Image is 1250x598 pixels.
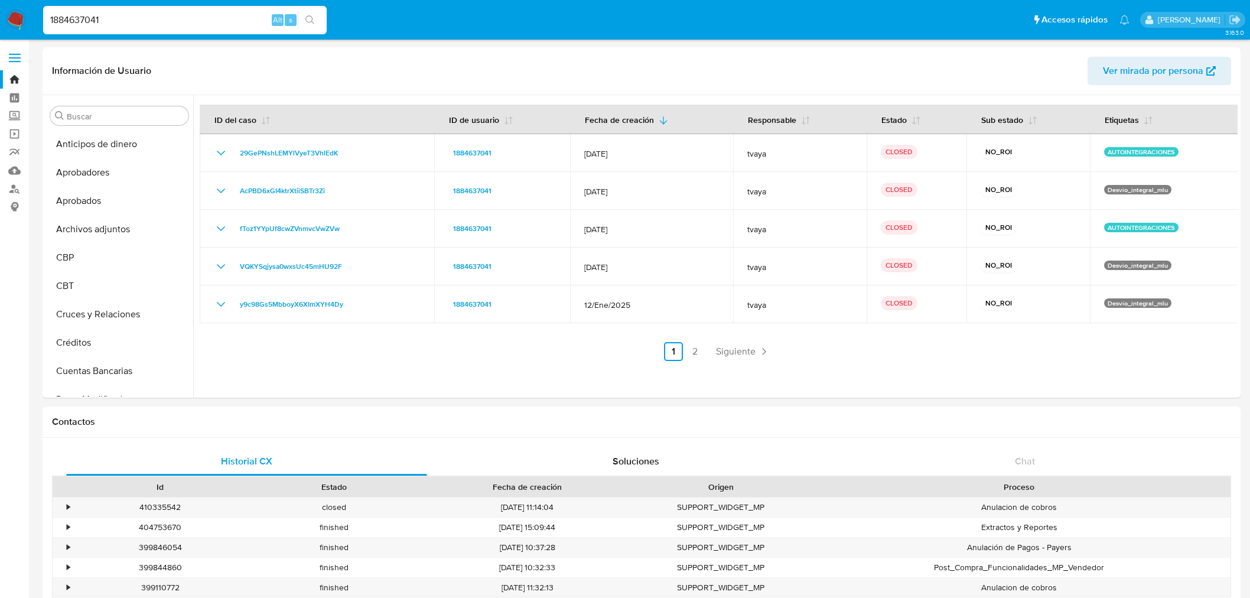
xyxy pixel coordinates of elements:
[73,538,247,557] div: 399846054
[816,481,1222,493] div: Proceso
[1103,57,1203,85] span: Ver mirada por persona
[45,130,193,158] button: Anticipos de dinero
[255,481,412,493] div: Estado
[1119,15,1129,25] a: Notificaciones
[1229,14,1241,26] a: Salir
[45,357,193,385] button: Cuentas Bancarias
[421,558,634,577] div: [DATE] 10:32:33
[45,187,193,215] button: Aprobados
[298,12,322,28] button: search-icon
[55,111,64,121] button: Buscar
[1041,14,1108,26] span: Accesos rápidos
[247,538,421,557] div: finished
[45,243,193,272] button: CBP
[421,538,634,557] div: [DATE] 10:37:28
[45,385,193,414] button: Datos Modificados
[52,65,151,77] h1: Información de Usuario
[45,215,193,243] button: Archivos adjuntos
[808,558,1231,577] div: Post_Compra_Funcionalidades_MP_Vendedor
[421,578,634,597] div: [DATE] 11:32:13
[429,481,626,493] div: Fecha de creación
[634,538,808,557] div: SUPPORT_WIDGET_MP
[73,498,247,517] div: 410335542
[73,518,247,537] div: 404753670
[634,578,808,597] div: SUPPORT_WIDGET_MP
[808,518,1231,537] div: Extractos y Reportes
[221,454,272,468] span: Historial CX
[73,558,247,577] div: 399844860
[634,518,808,537] div: SUPPORT_WIDGET_MP
[45,329,193,357] button: Créditos
[808,578,1231,597] div: Anulacion de cobros
[45,300,193,329] button: Cruces y Relaciones
[1015,454,1035,468] span: Chat
[634,558,808,577] div: SUPPORT_WIDGET_MP
[67,502,70,513] div: •
[43,12,327,28] input: Buscar usuario o caso...
[634,498,808,517] div: SUPPORT_WIDGET_MP
[273,14,282,25] span: Alt
[1158,14,1225,25] p: gregorio.negri@mercadolibre.com
[45,272,193,300] button: CBT
[247,498,421,517] div: closed
[613,454,659,468] span: Soluciones
[67,562,70,573] div: •
[808,538,1231,557] div: Anulación de Pagos - Payers
[52,416,1231,428] h1: Contactos
[67,522,70,533] div: •
[642,481,799,493] div: Origen
[67,582,70,593] div: •
[421,518,634,537] div: [DATE] 15:09:44
[82,481,239,493] div: Id
[289,14,292,25] span: s
[45,158,193,187] button: Aprobadores
[67,111,184,122] input: Buscar
[808,498,1231,517] div: Anulacion de cobros
[67,542,70,553] div: •
[421,498,634,517] div: [DATE] 11:14:04
[247,578,421,597] div: finished
[247,518,421,537] div: finished
[73,578,247,597] div: 399110772
[247,558,421,577] div: finished
[1088,57,1231,85] button: Ver mirada por persona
